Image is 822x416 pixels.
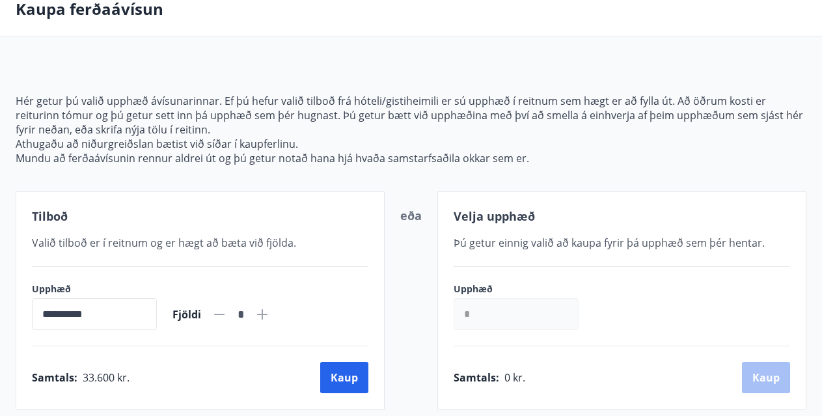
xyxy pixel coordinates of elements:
span: 0 kr. [504,370,525,385]
span: Samtals : [32,370,77,385]
span: Samtals : [454,370,499,385]
span: Tilboð [32,208,68,224]
span: eða [400,208,422,223]
p: Hér getur þú valið upphæð ávísunarinnar. Ef þú hefur valið tilboð frá hóteli/gistiheimili er sú u... [16,94,806,137]
label: Upphæð [454,283,592,296]
span: 33.600 kr. [83,370,130,385]
span: Valið tilboð er í reitnum og er hægt að bæta við fjölda. [32,236,296,250]
span: Þú getur einnig valið að kaupa fyrir þá upphæð sem þér hentar. [454,236,765,250]
span: Fjöldi [172,307,201,322]
span: Velja upphæð [454,208,535,224]
p: Mundu að ferðaávísunin rennur aldrei út og þú getur notað hana hjá hvaða samstarfsaðila okkar sem... [16,151,806,165]
p: Athugaðu að niðurgreiðslan bætist við síðar í kaupferlinu. [16,137,806,151]
button: Kaup [320,362,368,393]
label: Upphæð [32,283,157,296]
